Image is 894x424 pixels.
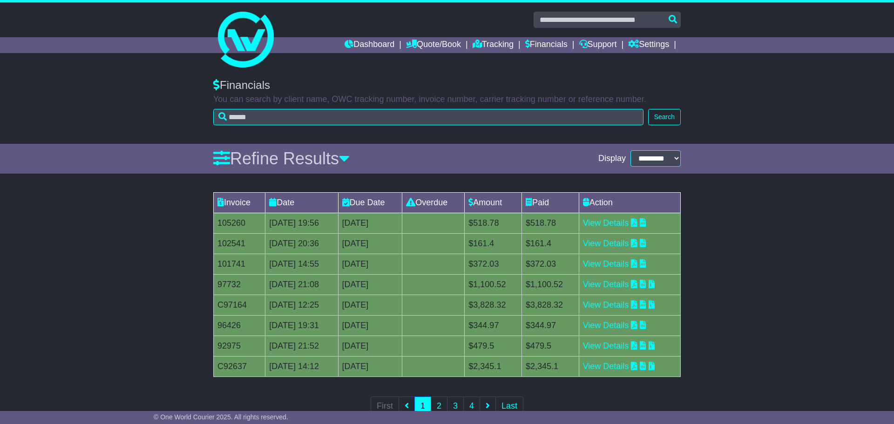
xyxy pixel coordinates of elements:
td: Invoice [214,192,265,213]
a: Last [495,397,523,416]
a: View Details [583,218,629,228]
td: $2,345.1 [465,356,522,377]
a: 3 [447,397,464,416]
a: Dashboard [345,37,394,53]
td: $1,100.52 [465,274,522,295]
a: Tracking [473,37,514,53]
td: $479.5 [465,336,522,356]
td: 96426 [214,315,265,336]
td: [DATE] 21:52 [265,336,338,356]
td: 92975 [214,336,265,356]
td: $372.03 [521,254,579,274]
td: $1,100.52 [521,274,579,295]
td: [DATE] [338,336,402,356]
a: View Details [583,341,629,350]
a: Settings [628,37,669,53]
td: [DATE] 19:31 [265,315,338,336]
td: [DATE] 20:36 [265,233,338,254]
a: View Details [583,300,629,310]
button: Search [648,109,681,125]
div: Financials [213,79,681,92]
td: [DATE] [338,295,402,315]
td: $344.97 [521,315,579,336]
td: [DATE] 14:55 [265,254,338,274]
td: Overdue [402,192,465,213]
td: [DATE] 14:12 [265,356,338,377]
a: View Details [583,321,629,330]
a: Quote/Book [406,37,461,53]
td: $3,828.32 [465,295,522,315]
a: View Details [583,280,629,289]
td: C92637 [214,356,265,377]
a: Refine Results [213,149,350,168]
td: 101741 [214,254,265,274]
td: $344.97 [465,315,522,336]
a: View Details [583,239,629,248]
td: [DATE] [338,254,402,274]
p: You can search by client name, OWC tracking number, invoice number, carrier tracking number or re... [213,94,681,105]
td: $518.78 [465,213,522,233]
a: 4 [463,397,480,416]
td: $372.03 [465,254,522,274]
td: Date [265,192,338,213]
td: 97732 [214,274,265,295]
a: Financials [525,37,568,53]
a: 1 [414,397,431,416]
td: [DATE] [338,213,402,233]
td: 102541 [214,233,265,254]
td: C97164 [214,295,265,315]
a: View Details [583,362,629,371]
a: View Details [583,259,629,269]
a: 2 [431,397,447,416]
td: $2,345.1 [521,356,579,377]
td: $518.78 [521,213,579,233]
td: [DATE] [338,233,402,254]
a: Support [579,37,617,53]
td: [DATE] 19:56 [265,213,338,233]
td: [DATE] 12:25 [265,295,338,315]
span: Display [598,154,626,164]
td: Due Date [338,192,402,213]
td: [DATE] [338,356,402,377]
td: [DATE] 21:08 [265,274,338,295]
td: Amount [465,192,522,213]
td: Paid [521,192,579,213]
td: [DATE] [338,315,402,336]
td: [DATE] [338,274,402,295]
td: Action [579,192,680,213]
td: $161.4 [465,233,522,254]
td: $161.4 [521,233,579,254]
td: $3,828.32 [521,295,579,315]
span: © One World Courier 2025. All rights reserved. [154,413,288,421]
td: $479.5 [521,336,579,356]
td: 105260 [214,213,265,233]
